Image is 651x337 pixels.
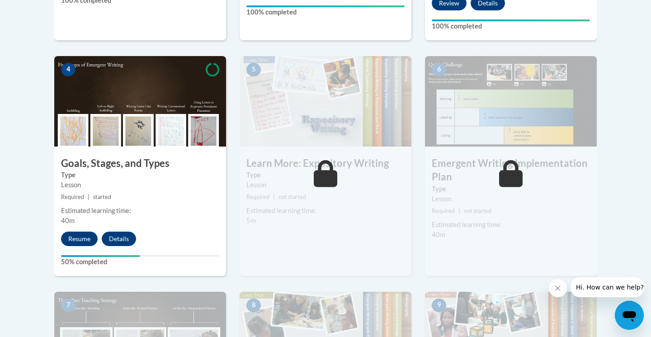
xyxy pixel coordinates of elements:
label: Type [432,184,590,194]
iframe: Message from company [571,277,644,297]
h3: Emergent Writing Implementation Plan [425,157,597,185]
span: | [88,194,90,200]
div: Lesson [61,180,219,190]
span: | [273,194,275,200]
label: 50% completed [61,257,219,267]
label: Type [246,170,405,180]
div: Your progress [432,19,590,21]
h3: Goals, Stages, and Types [54,157,226,171]
span: 6 [432,63,446,76]
span: started [93,194,111,200]
iframe: Button to launch messaging window [615,301,644,330]
span: 5m [246,217,256,224]
button: Resume [61,232,98,246]
label: 100% completed [246,7,405,17]
label: 100% completed [432,21,590,31]
span: not started [464,208,491,214]
span: | [458,208,460,214]
span: Required [246,194,269,200]
span: not started [278,194,306,200]
div: Estimated learning time: [61,206,219,216]
h3: Learn More: Expository Writing [240,157,411,171]
div: Your progress [61,255,140,257]
div: Estimated learning time: [246,206,405,216]
img: Course Image [425,56,597,147]
span: 5 [246,63,261,76]
span: 40m [61,217,75,224]
span: Required [432,208,455,214]
span: 40m [432,231,445,238]
img: Course Image [240,56,411,147]
button: Details [102,232,136,246]
div: Your progress [246,5,405,7]
img: Course Image [54,56,226,147]
span: 9 [432,299,446,312]
span: 7 [61,299,75,312]
span: 4 [61,63,75,76]
iframe: Close message [549,279,567,297]
div: Estimated learning time: [432,220,590,230]
div: Lesson [432,194,590,204]
span: 8 [246,299,261,312]
div: Lesson [246,180,405,190]
span: Required [61,194,84,200]
label: Type [61,170,219,180]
